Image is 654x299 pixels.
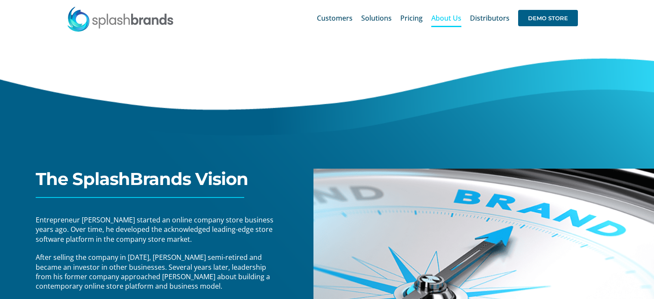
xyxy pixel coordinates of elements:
[36,168,248,189] span: The SplashBrands Vision
[431,15,461,22] span: About Us
[361,15,392,22] span: Solutions
[470,4,510,32] a: Distributors
[36,253,270,291] span: After selling the company in [DATE], [PERSON_NAME] semi-retired and became an investor in other b...
[400,4,423,32] a: Pricing
[317,4,353,32] a: Customers
[400,15,423,22] span: Pricing
[67,6,174,32] img: SplashBrands.com Logo
[518,4,578,32] a: DEMO STORE
[36,215,273,244] span: Entrepreneur [PERSON_NAME] started an online company store business years ago. Over time, he deve...
[317,4,578,32] nav: Main Menu
[518,10,578,26] span: DEMO STORE
[470,15,510,22] span: Distributors
[317,15,353,22] span: Customers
